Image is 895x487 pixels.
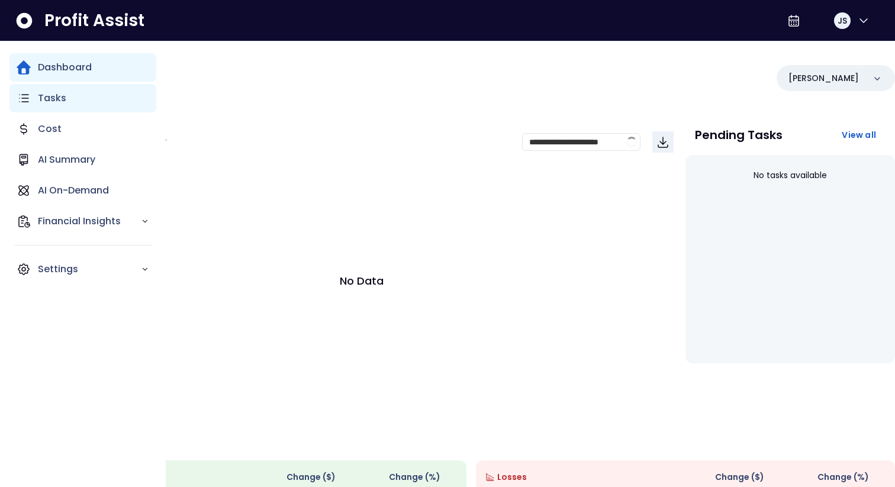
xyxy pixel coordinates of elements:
span: Change ( $ ) [286,471,336,483]
p: Tasks [38,91,66,105]
p: Wins & Losses [47,434,895,446]
button: View all [832,124,886,146]
p: Pending Tasks [695,129,783,141]
span: JS [838,15,847,27]
p: Settings [38,262,141,276]
span: Change ( $ ) [715,471,764,483]
span: Losses [497,471,527,483]
span: View all [842,129,876,141]
p: AI On-Demand [38,183,109,198]
p: [PERSON_NAME] [788,72,859,85]
span: Change (%) [389,471,440,483]
p: Dashboard [38,60,92,75]
p: AI Summary [38,153,95,167]
p: No Data [340,273,384,289]
p: Financial Insights [38,214,141,228]
span: Profit Assist [44,10,144,31]
span: Change (%) [817,471,869,483]
button: Download [652,131,674,153]
div: No tasks available [695,160,886,191]
p: Cost [38,122,62,136]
